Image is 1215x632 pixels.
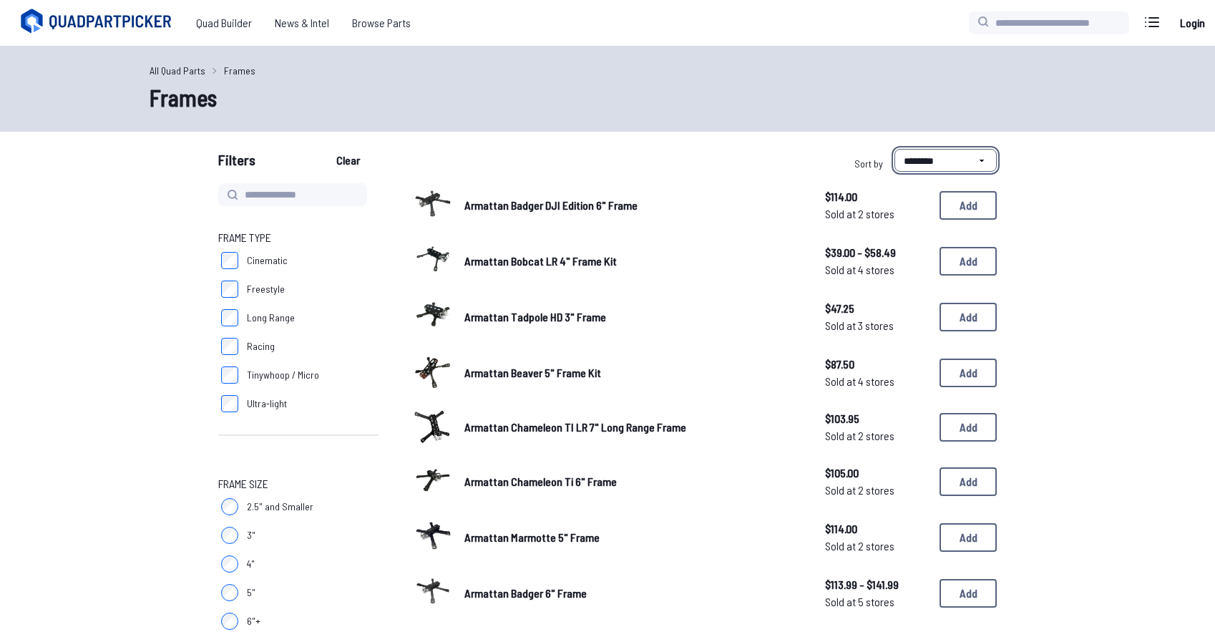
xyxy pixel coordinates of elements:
[247,500,313,514] span: 2.5" and Smaller
[247,614,260,628] span: 6"+
[263,9,341,37] a: News & Intel
[825,520,928,538] span: $114.00
[464,530,600,544] span: Armattan Marmotte 5" Frame
[413,183,453,228] a: image
[464,420,686,434] span: Armattan Chameleon TI LR 7" Long Range Frame
[825,356,928,373] span: $87.50
[218,149,255,178] span: Filters
[464,310,606,324] span: Armattan Tadpole HD 3" Frame
[221,281,238,298] input: Freestyle
[221,498,238,515] input: 2.5" and Smaller
[825,427,928,444] span: Sold at 2 stores
[894,149,997,172] select: Sort by
[221,555,238,573] input: 4"
[413,460,453,504] a: image
[854,157,883,170] span: Sort by
[940,579,997,608] button: Add
[247,557,255,571] span: 4"
[825,261,928,278] span: Sold at 4 stores
[413,409,453,444] img: image
[825,465,928,482] span: $105.00
[247,339,275,354] span: Racing
[825,538,928,555] span: Sold at 2 stores
[825,205,928,223] span: Sold at 2 stores
[247,311,295,325] span: Long Range
[413,295,453,339] a: image
[247,528,255,543] span: 3"
[413,239,453,283] a: image
[464,364,802,381] a: Armattan Beaver 5" Frame Kit
[940,413,997,442] button: Add
[825,593,928,611] span: Sold at 5 stores
[247,282,285,296] span: Freestyle
[413,571,453,611] img: image
[464,366,601,379] span: Armattan Beaver 5" Frame Kit
[221,527,238,544] input: 3"
[150,63,205,78] a: All Quad Parts
[413,515,453,555] img: image
[940,191,997,220] button: Add
[825,482,928,499] span: Sold at 2 stores
[825,410,928,427] span: $103.95
[825,300,928,317] span: $47.25
[247,253,288,268] span: Cinematic
[224,63,255,78] a: Frames
[247,585,255,600] span: 5"
[825,576,928,593] span: $113.99 - $141.99
[464,529,802,546] a: Armattan Marmotte 5" Frame
[218,475,268,492] span: Frame Size
[413,351,453,395] a: image
[218,229,271,246] span: Frame Type
[413,295,453,335] img: image
[940,247,997,276] button: Add
[221,613,238,630] input: 6"+
[464,253,802,270] a: Armattan Bobcat LR 4" Frame Kit
[464,254,617,268] span: Armattan Bobcat LR 4" Frame Kit
[464,475,617,488] span: Armattan Chameleon Ti 6" Frame
[464,586,587,600] span: Armattan Badger 6" Frame
[413,239,453,279] img: image
[413,183,453,223] img: image
[825,317,928,334] span: Sold at 3 stores
[341,9,422,37] a: Browse Parts
[221,584,238,601] input: 5"
[464,308,802,326] a: Armattan Tadpole HD 3" Frame
[825,244,928,261] span: $39.00 - $58.49
[221,309,238,326] input: Long Range
[185,9,263,37] a: Quad Builder
[221,338,238,355] input: Racing
[150,80,1065,115] h1: Frames
[1175,9,1209,37] a: Login
[940,523,997,552] button: Add
[940,359,997,387] button: Add
[247,397,287,411] span: Ultra-light
[464,419,802,436] a: Armattan Chameleon TI LR 7" Long Range Frame
[825,373,928,390] span: Sold at 4 stores
[413,351,453,391] img: image
[464,473,802,490] a: Armattan Chameleon Ti 6" Frame
[247,368,319,382] span: Tinywhoop / Micro
[825,188,928,205] span: $114.00
[464,198,638,212] span: Armattan Badger DJI Edition 6" Frame
[940,467,997,496] button: Add
[464,197,802,214] a: Armattan Badger DJI Edition 6" Frame
[324,149,372,172] button: Clear
[940,303,997,331] button: Add
[221,252,238,269] input: Cinematic
[413,460,453,500] img: image
[221,366,238,384] input: Tinywhoop / Micro
[413,515,453,560] a: image
[413,407,453,448] a: image
[221,395,238,412] input: Ultra-light
[413,571,453,616] a: image
[464,585,802,602] a: Armattan Badger 6" Frame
